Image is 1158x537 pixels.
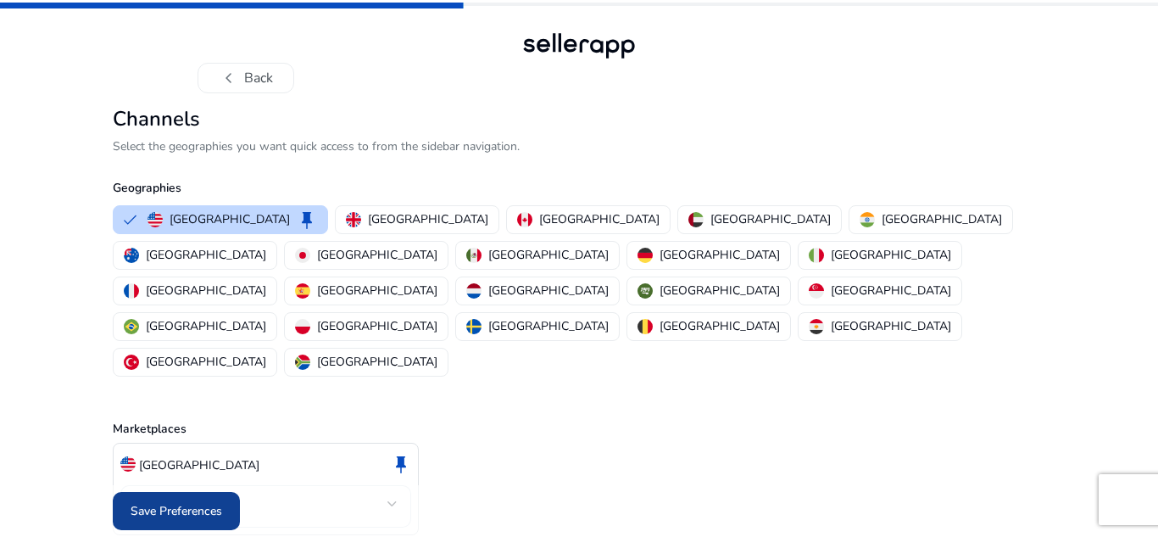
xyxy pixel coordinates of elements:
span: Save Preferences [131,502,222,520]
p: [GEOGRAPHIC_DATA] [146,282,266,299]
p: [GEOGRAPHIC_DATA] [317,317,437,335]
p: [GEOGRAPHIC_DATA] [831,317,951,335]
img: au.svg [124,248,139,263]
button: Save Preferences [113,492,240,530]
img: in.svg [860,212,875,227]
img: se.svg [466,319,482,334]
img: pl.svg [295,319,310,334]
img: es.svg [295,283,310,299]
p: Marketplaces [113,420,1045,438]
p: [GEOGRAPHIC_DATA] [146,353,266,371]
p: [GEOGRAPHIC_DATA] [317,353,437,371]
span: chevron_left [219,68,239,88]
span: keep [391,454,411,474]
img: tr.svg [124,355,139,370]
span: keep [297,210,317,230]
p: [GEOGRAPHIC_DATA] [146,317,266,335]
p: [GEOGRAPHIC_DATA] [488,282,609,299]
img: fr.svg [124,283,139,299]
img: nl.svg [466,283,482,299]
p: [GEOGRAPHIC_DATA] [317,246,437,264]
p: [GEOGRAPHIC_DATA] [660,246,780,264]
img: ae.svg [688,212,704,227]
p: [GEOGRAPHIC_DATA] [660,282,780,299]
img: eg.svg [809,319,824,334]
p: [GEOGRAPHIC_DATA] [831,282,951,299]
p: [GEOGRAPHIC_DATA] [146,246,266,264]
img: ca.svg [517,212,532,227]
img: br.svg [124,319,139,334]
p: [GEOGRAPHIC_DATA] [317,282,437,299]
img: sa.svg [637,283,653,299]
img: sg.svg [809,283,824,299]
p: [GEOGRAPHIC_DATA] [882,210,1002,228]
img: us.svg [120,456,136,472]
img: de.svg [637,248,653,263]
p: [GEOGRAPHIC_DATA] [488,317,609,335]
p: [GEOGRAPHIC_DATA] [831,246,951,264]
img: it.svg [809,248,824,263]
img: mx.svg [466,248,482,263]
img: us.svg [148,212,163,227]
img: jp.svg [295,248,310,263]
p: [GEOGRAPHIC_DATA] [539,210,660,228]
p: Geographies [113,179,1045,197]
p: [GEOGRAPHIC_DATA] [710,210,831,228]
img: uk.svg [346,212,361,227]
img: be.svg [637,319,653,334]
p: Select the geographies you want quick access to from the sidebar navigation. [113,137,1045,155]
p: [GEOGRAPHIC_DATA] [139,456,259,474]
p: [GEOGRAPHIC_DATA] [170,210,290,228]
p: [GEOGRAPHIC_DATA] [488,246,609,264]
p: [GEOGRAPHIC_DATA] [368,210,488,228]
button: chevron_leftBack [198,63,294,93]
h2: Channels [113,107,1045,131]
p: [GEOGRAPHIC_DATA] [660,317,780,335]
img: za.svg [295,355,310,370]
